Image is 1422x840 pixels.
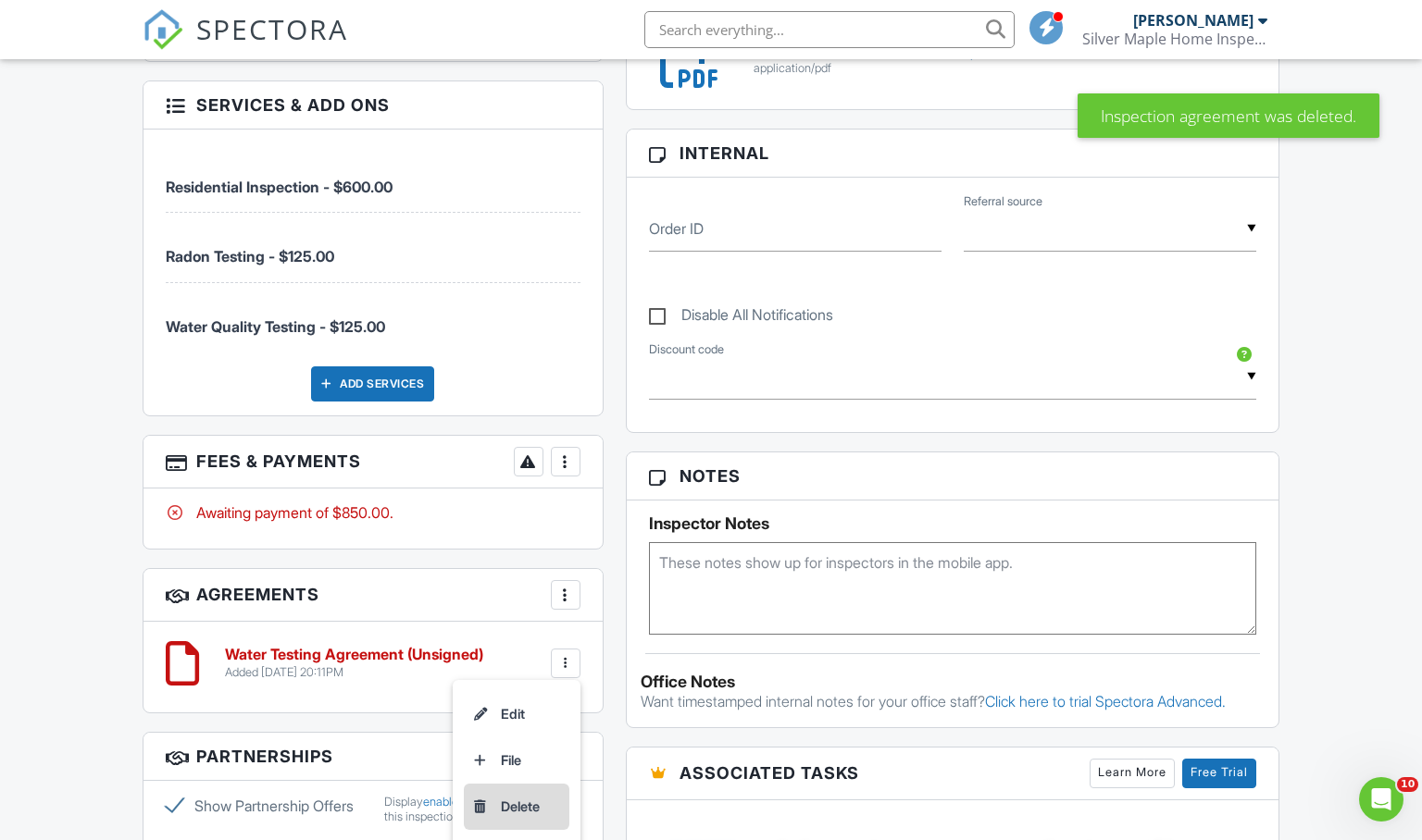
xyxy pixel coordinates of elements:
li: Service: Radon Testing [166,213,580,282]
input: Search everything... [644,11,1015,48]
h3: Fees & Payments [143,436,603,488]
label: Show Partnership Offers [166,795,362,817]
label: Referral source [964,193,1042,210]
span: Radon Testing - $125.00 [166,247,334,266]
h3: Services & Add ons [143,81,603,130]
iframe: Intercom live chat [1359,777,1403,821]
div: Silver Maple Home Inspections LLC [1082,30,1267,48]
label: Discount code [649,341,724,358]
li: Service: Water Quality Testing [166,283,580,352]
a: Free Trial [1182,759,1256,788]
div: Inspection agreement was deleted. [1078,93,1379,138]
p: Want timestamped internal notes for your office staff? [641,691,1266,711]
a: Water Testing Agreement (Unsigned) Added [DATE] 20:11PM [225,647,483,679]
a: SPECTORA [143,25,348,64]
label: Order ID [649,218,704,239]
div: [PERSON_NAME] [1133,11,1254,30]
div: Add Services [311,366,434,401]
div: Added [DATE] 20:11PM [225,665,483,680]
h3: Agreements [143,569,603,622]
div: Display for this inspection. [384,795,580,824]
a: File [464,737,569,784]
h6: Water Testing Agreement (Unsigned) [225,647,483,663]
span: Associated Tasks [680,760,859,785]
h5: Inspector Notes [649,514,1257,533]
div: Office Notes [641,673,1266,691]
a: Delete [464,784,569,830]
h3: Partnerships [143,733,603,781]
h3: Internal [627,130,1279,178]
li: Service: Residential Inspection [166,143,580,213]
a: Edit [464,691,569,737]
h3: Notes [627,452,1279,500]
span: 10 [1397,777,1418,792]
span: Residential Inspection - $600.00 [166,178,393,196]
a: Click here to trial Spectora Advanced. [985,692,1226,710]
label: Disable All Notifications [649,306,833,329]
img: The Best Home Inspection Software - Spectora [143,9,183,50]
a: enabled Partnership Offers [423,795,561,809]
div: application/pdf [754,61,1256,76]
span: Water Quality Testing - $125.00 [166,317,385,336]
a: Learn More [1090,759,1175,788]
span: SPECTORA [196,9,348,48]
div: Awaiting payment of $850.00. [166,502,580,523]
